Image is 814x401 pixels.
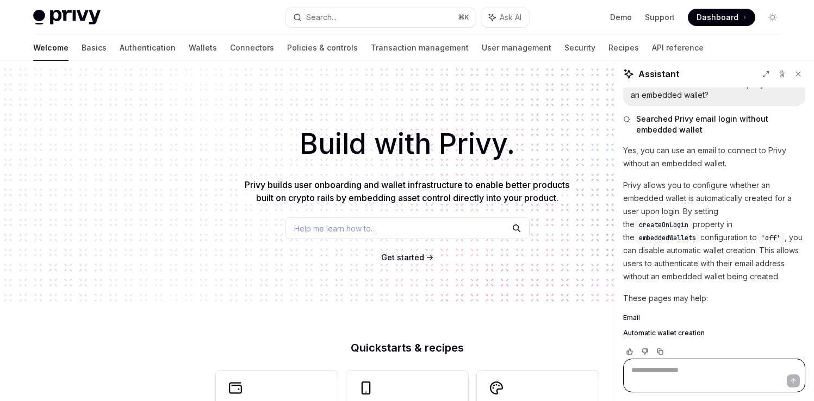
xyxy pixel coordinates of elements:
[764,9,781,26] button: Toggle dark mode
[787,374,800,387] button: Send message
[645,12,675,23] a: Support
[481,8,529,27] button: Ask AI
[287,35,358,61] a: Policies & controls
[482,35,551,61] a: User management
[623,314,640,322] span: Email
[638,67,679,80] span: Assistant
[381,252,424,263] a: Get started
[697,12,738,23] span: Dashboard
[623,329,805,337] a: Automatic wallet creation
[458,13,469,22] span: ⌘ K
[623,329,705,337] span: Automatic wallet creation
[33,35,69,61] a: Welcome
[564,35,595,61] a: Security
[189,35,217,61] a: Wallets
[230,35,274,61] a: Connectors
[285,8,476,27] button: Search...⌘K
[652,35,704,61] a: API reference
[371,35,469,61] a: Transaction management
[17,123,797,165] h1: Build with Privy.
[608,35,639,61] a: Recipes
[82,35,107,61] a: Basics
[33,10,101,25] img: light logo
[761,234,780,242] span: 'off'
[636,114,805,135] span: Searched Privy email login without embedded wallet
[623,179,805,283] p: Privy allows you to configure whether an embedded wallet is automatically created for a user upon...
[623,114,805,135] button: Searched Privy email login without embedded wallet
[120,35,176,61] a: Authentication
[623,144,805,170] p: Yes, you can use an email to connect to Privy without an embedded wallet.
[623,314,805,322] a: Email
[294,223,377,234] span: Help me learn how to…
[639,221,688,229] span: createOnLogin
[623,292,805,305] p: These pages may help:
[500,12,521,23] span: Ask AI
[245,179,569,203] span: Privy builds user onboarding and wallet infrastructure to enable better products built on crypto ...
[381,253,424,262] span: Get started
[216,342,599,353] h2: Quickstarts & recipes
[610,12,632,23] a: Demo
[639,234,696,242] span: embeddedWallets
[688,9,755,26] a: Dashboard
[306,11,337,24] div: Search...
[631,79,798,101] div: can i use an email to connect to privy without an embedded wallet?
